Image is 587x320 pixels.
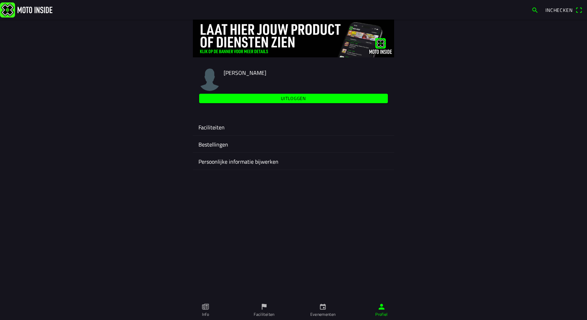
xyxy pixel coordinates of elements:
ion-label: Faciliteiten [254,311,274,318]
ion-button: Uitloggen [199,94,388,103]
ion-icon: paper [202,303,209,311]
ion-icon: calendar [319,303,327,311]
span: Inchecken [545,6,573,14]
ion-label: Profiel [375,311,388,318]
ion-label: Faciliteiten [198,123,389,131]
span: [PERSON_NAME] [224,69,266,77]
a: Incheckenqr scanner [542,4,586,16]
a: search [528,4,542,16]
ion-label: Evenementen [310,311,336,318]
ion-icon: person [378,303,385,311]
img: moto-inside-avatar.png [198,69,221,91]
ion-label: Info [202,311,209,318]
ion-label: Bestellingen [198,140,389,149]
ion-icon: flag [260,303,268,311]
img: 4Lg0uCZZgYSq9MW2zyHRs12dBiEH1AZVHKMOLPl0.jpg [193,20,394,57]
ion-label: Persoonlijke informatie bijwerken [198,157,389,166]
